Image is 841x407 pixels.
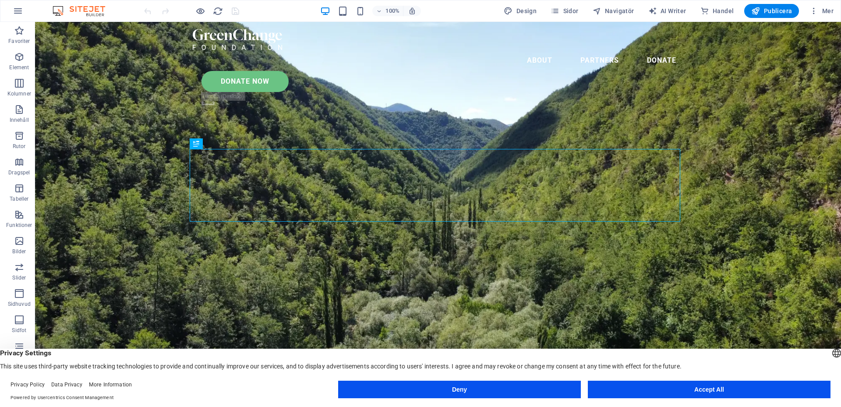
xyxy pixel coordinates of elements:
button: Mer [806,4,837,18]
i: Justera zoomnivån automatiskt vid storleksändring för att passa vald enhet. [408,7,416,15]
button: Navigatör [589,4,638,18]
span: AI Writer [648,7,686,15]
div: Design (Ctrl+Alt+Y) [500,4,540,18]
img: Editor Logo [50,6,116,16]
p: Favoriter [8,38,30,45]
p: Sidhuvud [8,301,31,308]
button: 100% [372,6,403,16]
span: Navigatör [593,7,634,15]
p: Sidfot [12,327,26,334]
p: Tabeller [10,195,28,202]
h6: 100% [385,6,399,16]
span: Design [504,7,537,15]
button: Publicera [744,4,799,18]
button: reload [212,6,223,16]
button: AI Writer [645,4,690,18]
p: Kolumner [7,90,31,97]
p: Slider [12,274,26,281]
p: Innehåll [10,117,29,124]
p: Rutor [13,143,26,150]
p: Funktioner [6,222,32,229]
span: Sidor [551,7,578,15]
span: Handel [700,7,734,15]
button: Klicka här för att lämna förhandsvisningsläge och fortsätta redigera [195,6,205,16]
p: Bilder [12,248,26,255]
span: Publicera [751,7,792,15]
span: Mer [809,7,834,15]
p: Element [9,64,29,71]
button: Design [500,4,540,18]
i: Uppdatera sida [213,6,223,16]
button: Sidor [547,4,582,18]
p: Dragspel [8,169,30,176]
button: Handel [697,4,738,18]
